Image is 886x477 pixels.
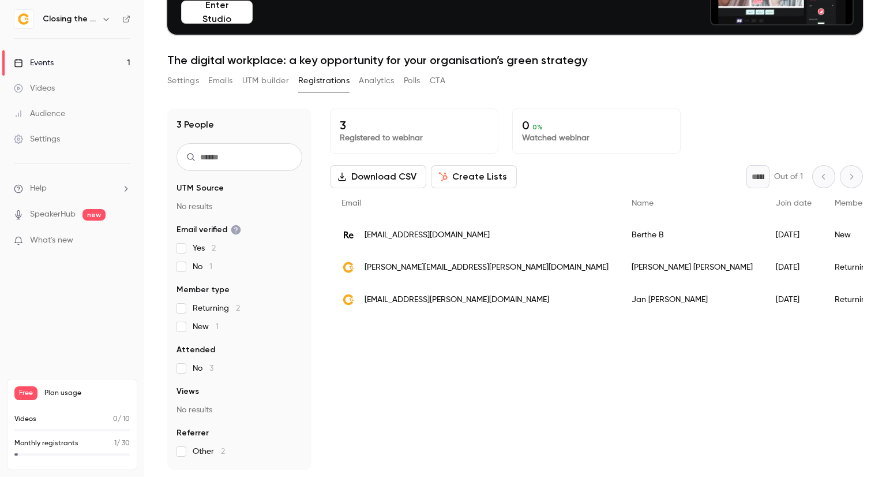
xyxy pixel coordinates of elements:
span: UTM Source [177,182,224,194]
span: new [82,209,106,221]
div: Berthe B [620,219,764,251]
span: Other [193,446,225,457]
span: No [193,261,212,273]
li: help-dropdown-opener [14,182,130,195]
img: relondon.gov.uk [341,228,355,242]
p: No results [177,201,302,213]
p: / 30 [114,438,130,449]
button: Polls [404,72,421,90]
div: Settings [14,133,60,145]
img: closingtheloop.eu [341,293,355,307]
div: [DATE] [764,284,823,316]
span: Free [14,386,37,400]
a: SpeakerHub [30,208,76,221]
p: / 10 [113,414,130,424]
button: Create Lists [431,165,517,188]
div: Videos [14,83,55,94]
span: 0 [113,416,118,423]
iframe: Noticeable Trigger [117,236,130,246]
span: Help [30,182,47,195]
span: New [193,321,219,333]
span: Join date [776,199,812,207]
button: Registrations [298,72,350,90]
span: 1 [209,263,212,271]
span: 2 [221,448,225,456]
span: Member type [835,199,884,207]
button: UTM builder [242,72,289,90]
span: [EMAIL_ADDRESS][PERSON_NAME][DOMAIN_NAME] [365,294,549,306]
p: Monthly registrants [14,438,78,449]
div: Events [14,57,54,69]
span: 1 [114,440,117,447]
span: 1 [216,323,219,331]
span: Email verified [177,224,241,236]
span: Member type [177,284,230,296]
p: Out of 1 [774,171,803,182]
span: Attended [177,344,215,356]
span: Returning [193,303,240,314]
p: 3 [340,118,489,132]
div: [PERSON_NAME] [PERSON_NAME] [620,251,764,284]
span: Yes [193,243,216,254]
span: [EMAIL_ADDRESS][DOMAIN_NAME] [365,229,490,241]
div: [DATE] [764,251,823,284]
div: [DATE] [764,219,823,251]
span: 0 % [532,123,543,131]
p: 0 [522,118,671,132]
p: Registered to webinar [340,132,489,144]
span: Email [341,199,361,207]
span: What's new [30,234,73,247]
span: Plan usage [44,389,130,398]
img: closingtheloop.eu [341,260,355,274]
div: Jan [PERSON_NAME] [620,284,764,316]
section: facet-groups [177,182,302,457]
div: Audience [14,108,65,120]
span: Views [177,386,199,397]
span: 3 [209,364,213,372]
p: No results [177,404,302,416]
button: Enter Studio [181,1,253,24]
span: No [193,363,213,374]
span: 2 [212,244,216,252]
button: Download CSV [330,165,426,188]
p: Videos [14,414,36,424]
button: Analytics [359,72,395,90]
span: 2 [236,304,240,312]
button: Emails [208,72,232,90]
span: Name [632,199,654,207]
span: [PERSON_NAME][EMAIL_ADDRESS][PERSON_NAME][DOMAIN_NAME] [365,262,609,274]
img: Closing the Loop [14,10,33,28]
h6: Closing the Loop [43,13,97,25]
p: Watched webinar [522,132,671,144]
h1: The digital workplace: a key opportunity for your organisation’s green strategy [167,53,863,67]
h1: 3 People [177,118,214,132]
button: CTA [430,72,445,90]
button: Settings [167,72,199,90]
span: Referrer [177,427,209,439]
